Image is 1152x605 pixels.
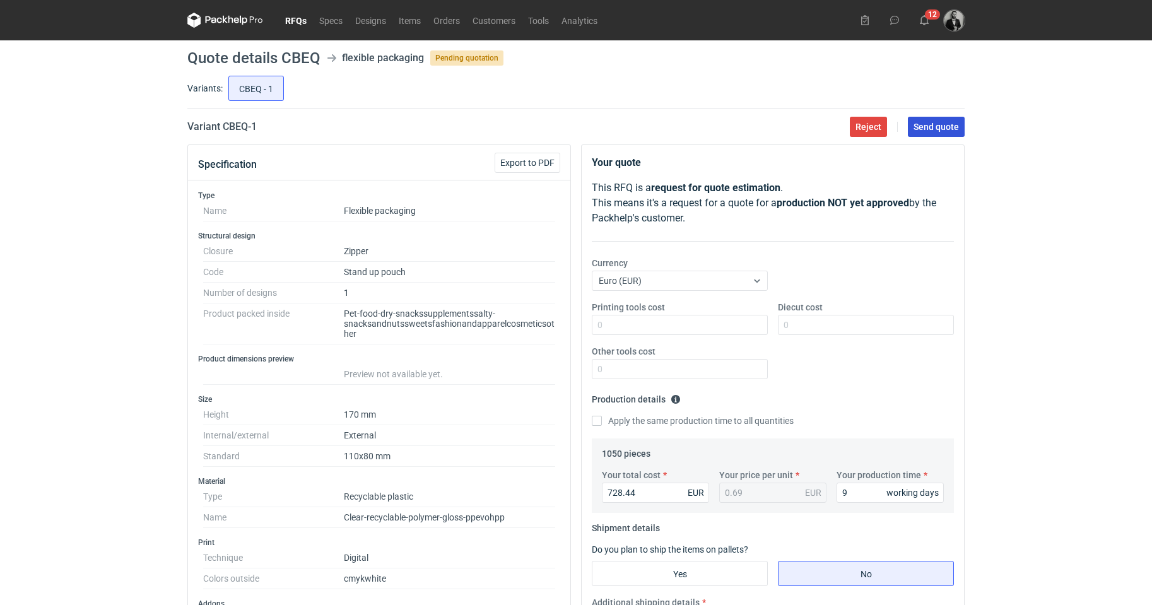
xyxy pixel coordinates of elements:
[187,82,223,95] label: Variants:
[344,303,555,344] dd: Pet-food-dry-snackssupplementssalty-snacksandnutssweetsfashionandapparelcosmeticsother
[778,301,823,314] label: Diecut cost
[313,13,349,28] a: Specs
[342,50,424,66] div: flexible packaging
[908,117,965,137] button: Send quote
[203,241,344,262] dt: Closure
[203,283,344,303] dt: Number of designs
[198,394,560,404] h3: Size
[914,122,959,131] span: Send quote
[778,315,954,335] input: 0
[203,425,344,446] dt: Internal/external
[198,150,257,180] button: Specification
[344,241,555,262] dd: Zipper
[592,345,655,358] label: Other tools cost
[203,404,344,425] dt: Height
[203,201,344,221] dt: Name
[344,404,555,425] dd: 170 mm
[392,13,427,28] a: Items
[592,359,768,379] input: 0
[688,486,704,499] div: EUR
[344,507,555,528] dd: Clear-recyclable-polymer-gloss-ppevohpp
[187,119,257,134] h2: Variant CBEQ - 1
[203,486,344,507] dt: Type
[198,231,560,241] h3: Structural design
[522,13,555,28] a: Tools
[592,257,628,269] label: Currency
[203,568,344,589] dt: Colors outside
[198,537,560,548] h3: Print
[198,191,560,201] h3: Type
[855,122,881,131] span: Reject
[592,315,768,335] input: 0
[344,369,443,379] span: Preview not available yet.
[344,262,555,283] dd: Stand up pouch
[344,548,555,568] dd: Digital
[427,13,466,28] a: Orders
[466,13,522,28] a: Customers
[914,10,934,30] button: 12
[886,486,939,499] div: working days
[805,486,821,499] div: EUR
[592,414,794,427] label: Apply the same production time to all quantities
[495,153,560,173] button: Export to PDF
[187,50,320,66] h1: Quote details CBEQ
[592,301,665,314] label: Printing tools cost
[187,13,263,28] svg: Packhelp Pro
[203,548,344,568] dt: Technique
[344,201,555,221] dd: Flexible packaging
[837,483,944,503] input: 0
[203,507,344,528] dt: Name
[592,561,768,586] label: Yes
[651,182,780,194] strong: request for quote estimation
[349,13,392,28] a: Designs
[602,443,650,459] legend: 1050 pieces
[719,469,793,481] label: Your price per unit
[555,13,604,28] a: Analytics
[592,544,748,555] label: Do you plan to ship the items on pallets?
[602,483,709,503] input: 0
[344,568,555,589] dd: cmyk white
[592,518,660,533] legend: Shipment details
[344,486,555,507] dd: Recyclable plastic
[279,13,313,28] a: RFQs
[344,446,555,467] dd: 110x80 mm
[203,303,344,344] dt: Product packed inside
[430,50,503,66] span: Pending quotation
[592,156,641,168] strong: Your quote
[592,180,954,226] p: This RFQ is a . This means it's a request for a quote for a by the Packhelp's customer.
[344,425,555,446] dd: External
[850,117,887,137] button: Reject
[344,283,555,303] dd: 1
[198,476,560,486] h3: Material
[203,446,344,467] dt: Standard
[500,158,555,167] span: Export to PDF
[228,76,284,101] label: CBEQ - 1
[599,276,642,286] span: Euro (EUR)
[602,469,661,481] label: Your total cost
[837,469,921,481] label: Your production time
[944,10,965,31] img: Dragan Čivčić
[777,197,909,209] strong: production NOT yet approved
[778,561,954,586] label: No
[592,389,681,404] legend: Production details
[203,262,344,283] dt: Code
[198,354,560,364] h3: Product dimensions preview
